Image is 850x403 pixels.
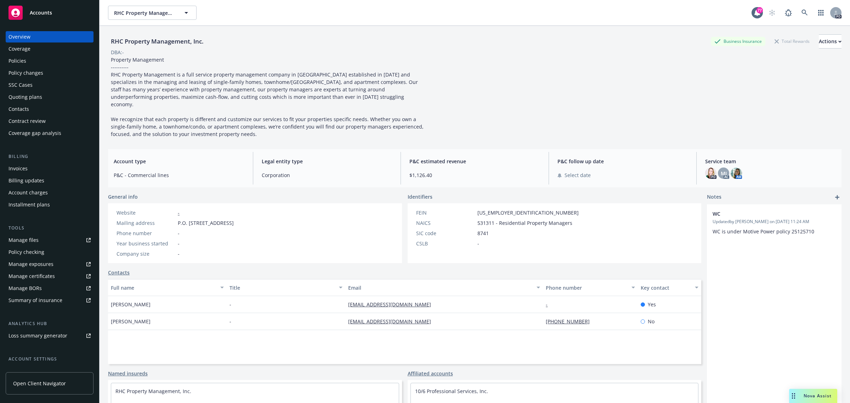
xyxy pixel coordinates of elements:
div: NAICS [416,219,475,227]
a: [EMAIL_ADDRESS][DOMAIN_NAME] [348,318,437,325]
span: - [229,318,231,325]
a: add [833,193,841,201]
span: WC is under Motive Power policy 25125710 [713,228,814,235]
span: - [178,240,180,247]
a: Coverage gap analysis [6,127,93,139]
div: Manage exposures [8,259,53,270]
a: [PHONE_NUMBER] [546,318,595,325]
a: Accounts [6,3,93,23]
a: - [178,209,180,216]
div: SSC Cases [8,79,33,91]
a: Overview [6,31,93,42]
div: Summary of insurance [8,295,62,306]
span: Legal entity type [262,158,392,165]
div: Phone number [117,229,175,237]
span: - [477,240,479,247]
button: Full name [108,279,227,296]
a: Loss summary generator [6,330,93,341]
div: Quoting plans [8,91,42,103]
span: Open Client Navigator [13,380,66,387]
div: DBA: - [111,49,124,56]
button: Title [227,279,345,296]
img: photo [731,168,742,179]
div: Account settings [6,356,93,363]
a: Summary of insurance [6,295,93,306]
button: Email [345,279,543,296]
a: 10/6 Professional Services, Inc. [415,388,488,395]
span: Notes [707,193,721,201]
a: Search [798,6,812,20]
a: Quoting plans [6,91,93,103]
span: P&C - Commercial lines [114,171,244,179]
div: Website [117,209,175,216]
span: Nova Assist [804,393,832,399]
span: - [178,229,180,237]
a: Coverage [6,43,93,55]
div: Manage files [8,234,39,246]
span: MJ [721,170,727,177]
div: Year business started [117,240,175,247]
span: Corporation [262,171,392,179]
span: Updated by [PERSON_NAME] on [DATE] 11:24 AM [713,218,836,225]
div: Billing updates [8,175,44,186]
span: P.O. [STREET_ADDRESS] [178,219,234,227]
a: RHC Property Management, Inc. [115,388,191,395]
button: Nova Assist [789,389,837,403]
a: Switch app [814,6,828,20]
div: Contacts [8,103,29,115]
div: Email [348,284,532,291]
a: Manage exposures [6,259,93,270]
div: Account charges [8,187,48,198]
a: [EMAIL_ADDRESS][DOMAIN_NAME] [348,301,437,308]
span: Yes [648,301,656,308]
div: Manage certificates [8,271,55,282]
div: Drag to move [789,389,798,403]
a: Installment plans [6,199,93,210]
div: Business Insurance [711,37,765,46]
span: RHC Property Management, Inc. [114,9,175,17]
div: WCUpdatedby [PERSON_NAME] on [DATE] 11:24 AMWC is under Motive Power policy 25125710 [707,204,841,241]
div: Key contact [641,284,691,291]
div: FEIN [416,209,475,216]
button: Key contact [638,279,701,296]
div: 77 [756,7,763,13]
div: Coverage gap analysis [8,127,61,139]
a: Manage certificates [6,271,93,282]
a: Service team [6,365,93,377]
a: Policies [6,55,93,67]
div: RHC Property Management, Inc. [108,37,206,46]
div: Title [229,284,335,291]
span: Service team [705,158,836,165]
span: [PERSON_NAME] [111,318,151,325]
div: Service team [8,365,39,377]
a: Contacts [108,269,130,276]
span: $1,126.40 [409,171,540,179]
div: Coverage [8,43,30,55]
span: - [178,250,180,257]
div: Total Rewards [771,37,813,46]
span: P&C follow up date [557,158,688,165]
div: Overview [8,31,30,42]
span: [PERSON_NAME] [111,301,151,308]
a: SSC Cases [6,79,93,91]
button: RHC Property Management, Inc. [108,6,197,20]
div: Policy checking [8,246,44,258]
div: Invoices [8,163,28,174]
span: Select date [565,171,591,179]
span: Accounts [30,10,52,16]
span: 8741 [477,229,489,237]
div: Policy changes [8,67,43,79]
a: Affiliated accounts [408,370,453,377]
img: photo [705,168,716,179]
div: Mailing address [117,219,175,227]
div: Contract review [8,115,46,127]
span: WC [713,210,817,217]
a: Billing updates [6,175,93,186]
span: Account type [114,158,244,165]
a: Contract review [6,115,93,127]
div: Policies [8,55,26,67]
div: Tools [6,225,93,232]
div: Billing [6,153,93,160]
span: P&C estimated revenue [409,158,540,165]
